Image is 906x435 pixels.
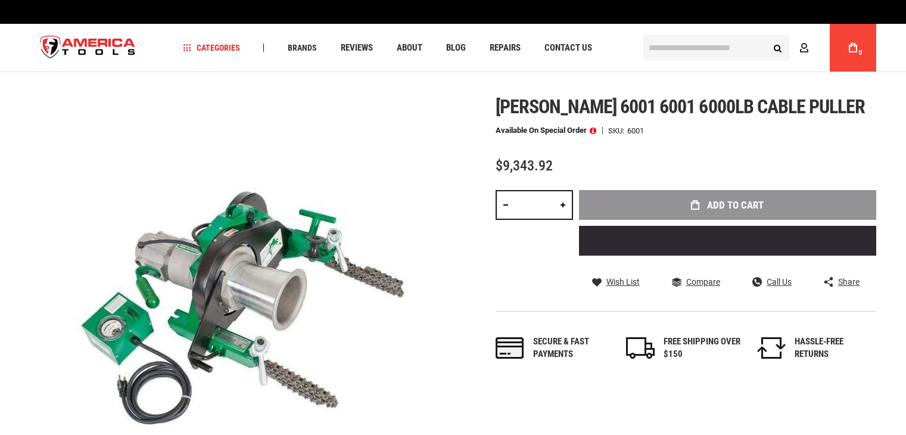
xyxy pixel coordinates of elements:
[30,26,146,70] img: America Tools
[606,278,640,286] span: Wish List
[391,40,428,56] a: About
[533,335,611,361] div: Secure & fast payments
[627,127,644,135] div: 6001
[592,276,640,287] a: Wish List
[767,36,789,59] button: Search
[672,276,720,287] a: Compare
[335,40,378,56] a: Reviews
[496,337,524,359] img: payments
[795,335,872,361] div: HASSLE-FREE RETURNS
[441,40,471,56] a: Blog
[842,24,864,72] a: 0
[757,337,786,359] img: returns
[752,276,792,287] a: Call Us
[341,44,373,52] span: Reviews
[664,335,741,361] div: FREE SHIPPING OVER $150
[496,95,865,118] span: [PERSON_NAME] 6001 6001 6000lb cable puller
[608,127,627,135] strong: SKU
[496,126,596,135] p: Available on Special Order
[838,278,860,286] span: Share
[178,40,245,56] a: Categories
[282,40,322,56] a: Brands
[859,49,863,56] span: 0
[544,44,592,52] span: Contact Us
[183,44,240,52] span: Categories
[626,337,655,359] img: shipping
[539,40,597,56] a: Contact Us
[686,278,720,286] span: Compare
[484,40,526,56] a: Repairs
[288,44,317,52] span: Brands
[30,26,146,70] a: store logo
[446,44,466,52] span: Blog
[397,44,422,52] span: About
[490,44,521,52] span: Repairs
[767,278,792,286] span: Call Us
[496,157,553,174] span: $9,343.92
